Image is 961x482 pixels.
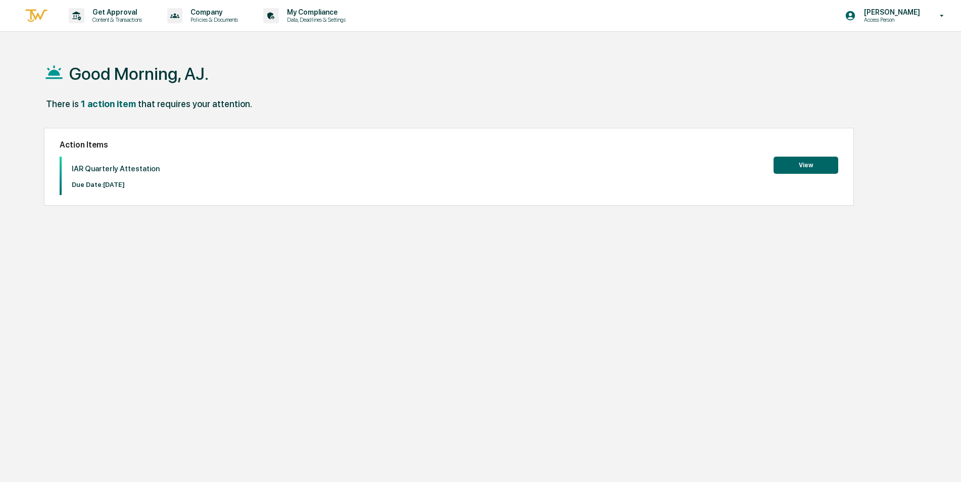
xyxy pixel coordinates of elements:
[279,8,351,16] p: My Compliance
[72,164,160,173] p: IAR Quarterly Attestation
[81,99,136,109] div: 1 action item
[774,157,838,174] button: View
[856,16,925,23] p: Access Person
[46,99,79,109] div: There is
[279,16,351,23] p: Data, Deadlines & Settings
[60,140,838,150] h2: Action Items
[182,16,243,23] p: Policies & Documents
[24,8,49,24] img: logo
[69,64,209,84] h1: Good Morning, AJ.
[84,8,147,16] p: Get Approval
[84,16,147,23] p: Content & Transactions
[72,181,160,188] p: Due Date: [DATE]
[182,8,243,16] p: Company
[856,8,925,16] p: [PERSON_NAME]
[774,160,838,169] a: View
[138,99,252,109] div: that requires your attention.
